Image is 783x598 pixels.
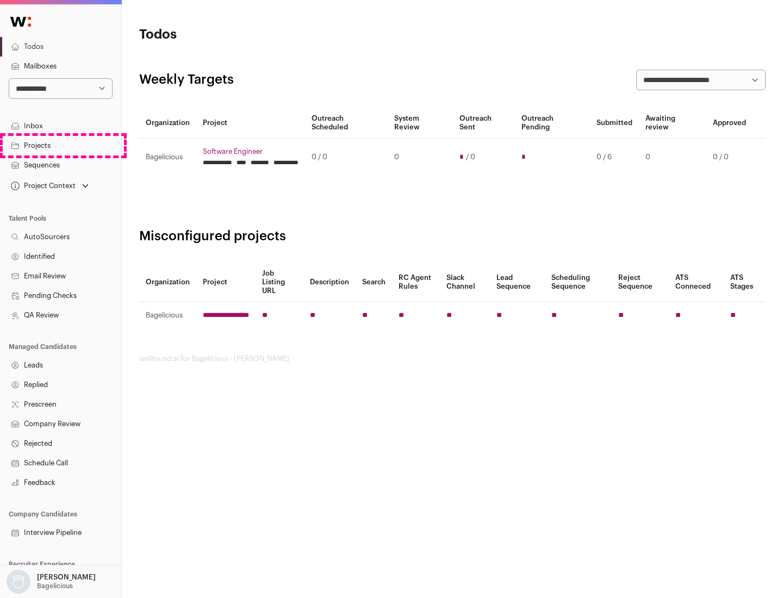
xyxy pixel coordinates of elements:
[196,108,305,139] th: Project
[9,182,76,190] div: Project Context
[590,108,639,139] th: Submitted
[305,108,388,139] th: Outreach Scheduled
[545,263,612,302] th: Scheduling Sequence
[139,354,766,363] footer: wellfound:ai for Bagelicious - [PERSON_NAME]
[356,263,392,302] th: Search
[669,263,723,302] th: ATS Conneced
[37,582,73,590] p: Bagelicious
[724,263,766,302] th: ATS Stages
[453,108,515,139] th: Outreach Sent
[196,263,256,302] th: Project
[466,153,475,161] span: / 0
[706,139,753,176] td: 0 / 0
[490,263,545,302] th: Lead Sequence
[139,228,766,245] h2: Misconfigured projects
[4,11,37,33] img: Wellfound
[388,108,452,139] th: System Review
[590,139,639,176] td: 0 / 6
[392,263,439,302] th: RC Agent Rules
[9,178,91,194] button: Open dropdown
[256,263,303,302] th: Job Listing URL
[139,26,348,43] h1: Todos
[639,108,706,139] th: Awaiting review
[139,263,196,302] th: Organization
[139,139,196,176] td: Bagelicious
[203,147,299,156] a: Software Engineer
[139,302,196,329] td: Bagelicious
[139,71,234,89] h2: Weekly Targets
[303,263,356,302] th: Description
[7,570,30,594] img: nopic.png
[4,570,98,594] button: Open dropdown
[139,108,196,139] th: Organization
[440,263,490,302] th: Slack Channel
[515,108,589,139] th: Outreach Pending
[706,108,753,139] th: Approved
[37,573,96,582] p: [PERSON_NAME]
[612,263,669,302] th: Reject Sequence
[388,139,452,176] td: 0
[639,139,706,176] td: 0
[305,139,388,176] td: 0 / 0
